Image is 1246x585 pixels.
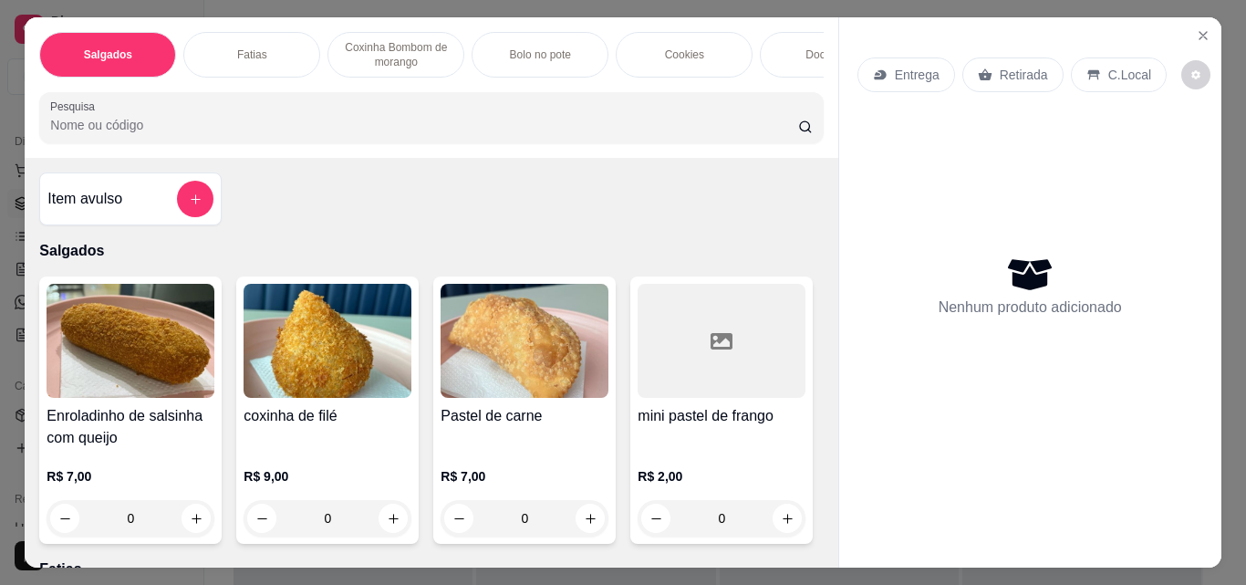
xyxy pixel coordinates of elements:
button: decrease-product-quantity [641,504,670,533]
h4: Enroladinho de salsinha com queijo [47,405,214,449]
p: Fatias [39,559,823,580]
img: product-image [244,284,411,398]
p: Salgados [39,240,823,262]
p: Retirada [1000,66,1048,84]
button: add-separate-item [177,181,213,217]
h4: Pastel de carne [441,405,608,427]
p: Salgados [84,47,132,62]
p: R$ 7,00 [47,467,214,486]
img: product-image [47,284,214,398]
button: increase-product-quantity [182,504,211,533]
button: decrease-product-quantity [1181,60,1210,89]
p: R$ 2,00 [638,467,805,486]
p: Fatias [237,47,267,62]
p: Docinhos [805,47,851,62]
p: C.Local [1108,66,1151,84]
h4: mini pastel de frango [638,405,805,427]
p: Coxinha Bombom de morango [343,40,449,69]
p: Entrega [895,66,940,84]
button: decrease-product-quantity [247,504,276,533]
h4: Item avulso [47,188,122,210]
h4: coxinha de filé [244,405,411,427]
button: increase-product-quantity [576,504,605,533]
input: Pesquisa [50,116,798,134]
button: increase-product-quantity [379,504,408,533]
button: Close [1189,21,1218,50]
p: R$ 7,00 [441,467,608,486]
p: R$ 9,00 [244,467,411,486]
img: product-image [441,284,608,398]
button: increase-product-quantity [773,504,802,533]
p: Bolo no pote [510,47,571,62]
p: Nenhum produto adicionado [939,297,1122,319]
p: Cookies [665,47,704,62]
button: decrease-product-quantity [50,504,79,533]
label: Pesquisa [50,99,101,114]
button: decrease-product-quantity [444,504,473,533]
